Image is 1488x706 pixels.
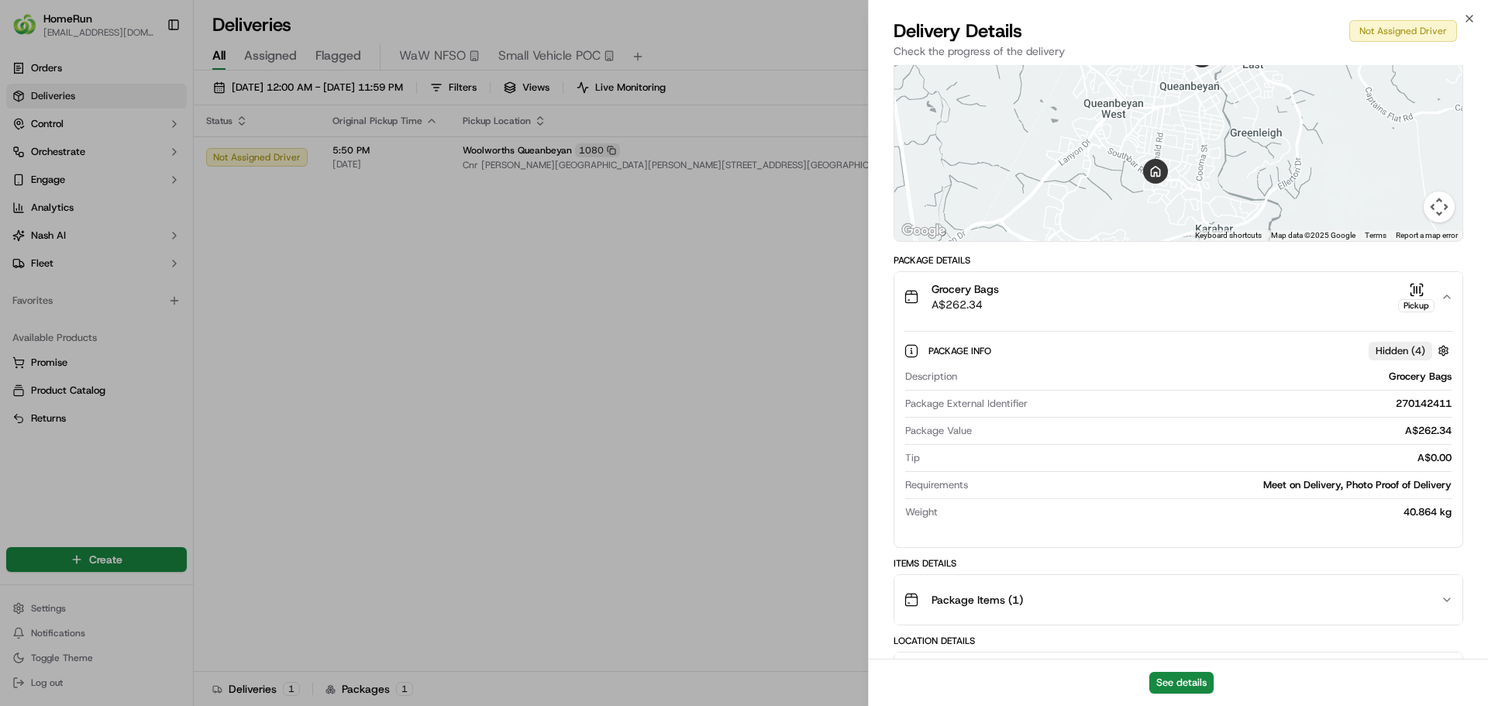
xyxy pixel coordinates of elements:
button: Package Items (1) [894,575,1462,625]
span: A$262.34 [932,297,999,312]
p: Check the progress of the delivery [894,43,1463,59]
div: We're available if you need us! [53,164,196,176]
span: Package Info [928,345,994,357]
a: 📗Knowledge Base [9,219,125,246]
span: Weight [905,505,938,519]
p: Welcome 👋 [15,62,282,87]
div: A$262.34 [978,424,1452,438]
div: 40.864 kg [944,505,1452,519]
div: Grocery Bags [963,370,1452,384]
span: Tip [905,451,920,465]
button: Pickup [1398,282,1435,312]
div: Location Details [894,635,1463,647]
img: 1736555255976-a54dd68f-1ca7-489b-9aae-adbdc363a1c4 [15,148,43,176]
a: Terms (opens in new tab) [1365,231,1386,239]
button: Map camera controls [1424,191,1455,222]
span: Hidden ( 4 ) [1376,344,1425,358]
button: Grocery BagsA$262.34Pickup [894,272,1462,322]
a: 💻API Documentation [125,219,255,246]
button: See details [1149,672,1214,694]
span: API Documentation [146,225,249,240]
div: Items Details [894,557,1463,570]
span: Knowledge Base [31,225,119,240]
span: Description [905,370,957,384]
button: Start new chat [263,153,282,171]
span: Delivery Details [894,19,1022,43]
div: Meet on Delivery, Photo Proof of Delivery [974,478,1452,492]
div: Start new chat [53,148,254,164]
img: Google [898,221,949,241]
span: Map data ©2025 Google [1271,231,1355,239]
button: Hidden (4) [1369,341,1453,360]
span: Requirements [905,478,968,492]
div: Grocery BagsA$262.34Pickup [894,322,1462,547]
button: Keyboard shortcuts [1195,230,1262,241]
a: Open this area in Google Maps (opens a new window) [898,221,949,241]
div: Package Details [894,254,1463,267]
span: Pylon [154,263,188,274]
span: Package Items ( 1 ) [932,592,1023,608]
span: Grocery Bags [932,281,999,297]
img: Nash [15,15,46,46]
div: 💻 [131,226,143,239]
a: Powered byPylon [109,262,188,274]
span: Package External Identifier [905,397,1028,411]
a: Report a map error [1396,231,1458,239]
div: Pickup [1398,299,1435,312]
div: A$0.00 [926,451,1452,465]
input: Got a question? Start typing here... [40,100,279,116]
div: 📗 [15,226,28,239]
span: Package Value [905,424,972,438]
div: 270142411 [1034,397,1452,411]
